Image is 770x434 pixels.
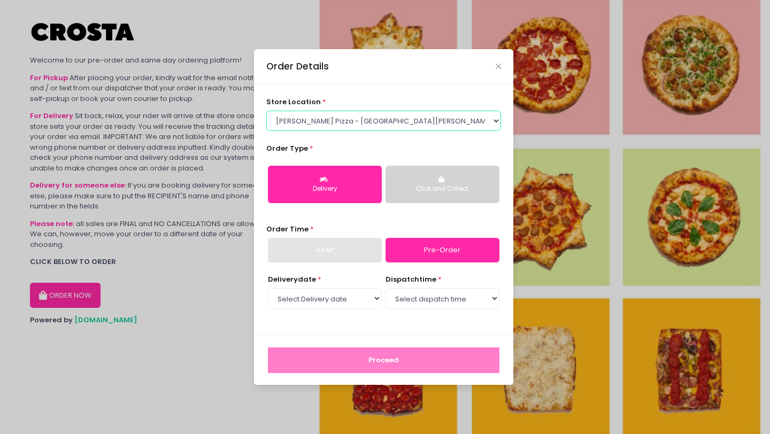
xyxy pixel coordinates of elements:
[386,166,499,203] button: Click and Collect
[266,224,309,234] span: Order Time
[268,274,316,284] span: Delivery date
[266,59,329,73] div: Order Details
[268,166,382,203] button: Delivery
[266,97,321,107] span: store location
[266,143,308,153] span: Order Type
[393,184,492,194] div: Click and Collect
[496,64,501,69] button: Close
[386,238,499,262] a: Pre-Order
[275,184,374,194] div: Delivery
[268,347,499,373] button: Proceed
[386,274,436,284] span: dispatch time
